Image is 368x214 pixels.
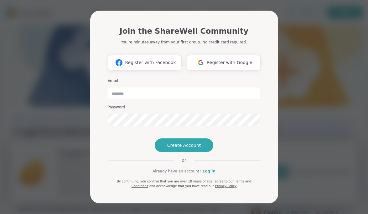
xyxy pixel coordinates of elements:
span: Register with Facebook [125,59,176,66]
h1: Join the ShareWell Community [120,26,248,37]
span: By continuing, you confirm that you are over 18 years of age, agree to our [117,180,234,183]
img: ShareWell Logomark [195,57,207,68]
span: or [174,157,194,163]
a: Privacy Policy [215,184,236,188]
span: Already have an account? [153,168,201,174]
a: Log in [203,168,215,174]
p: You're minutes away from your first group. No credit card required. [121,39,247,45]
h3: Password [108,105,261,110]
span: Register with Google [207,59,252,66]
span: Create Account [167,142,201,148]
span: and acknowledge that you have read our [149,184,214,188]
button: Register with Facebook [108,55,182,71]
button: Create Account [155,138,214,152]
button: Register with Google [187,55,261,71]
h3: Email [108,78,261,83]
img: ShareWell Logomark [113,57,125,68]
